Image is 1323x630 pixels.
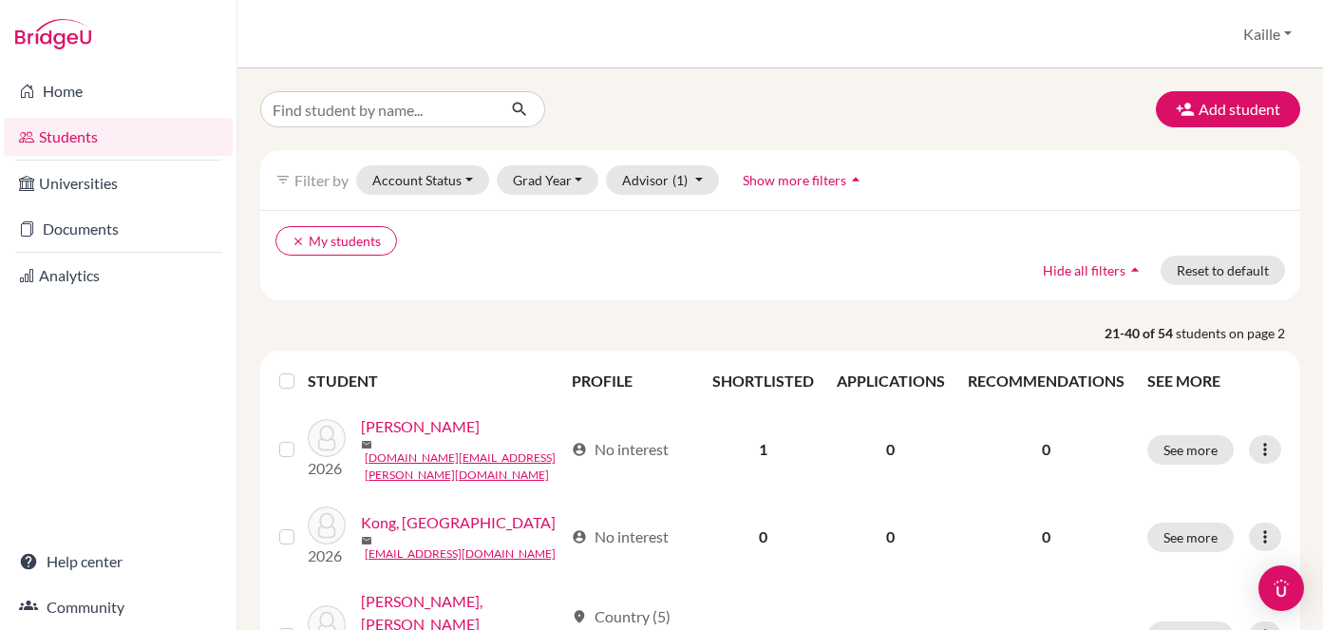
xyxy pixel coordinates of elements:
th: SEE MORE [1136,358,1293,404]
div: Country (5) [572,605,671,628]
img: Bridge-U [15,19,91,49]
a: Community [4,588,233,626]
span: Filter by [294,171,349,189]
img: Kim, Mikang [308,419,346,457]
button: Add student [1156,91,1300,127]
span: Hide all filters [1043,262,1125,278]
button: Reset to default [1161,256,1285,285]
td: 0 [825,404,956,495]
span: account_circle [572,529,587,544]
a: [DOMAIN_NAME][EMAIL_ADDRESS][PERSON_NAME][DOMAIN_NAME] [365,449,564,484]
div: No interest [572,525,669,548]
button: Show more filtersarrow_drop_up [727,165,881,195]
strong: 21-40 of 54 [1105,323,1176,343]
div: No interest [572,438,669,461]
button: Hide all filtersarrow_drop_up [1027,256,1161,285]
i: filter_list [275,172,291,187]
div: Open Intercom Messenger [1258,565,1304,611]
th: APPLICATIONS [825,358,956,404]
button: Kaille [1235,16,1300,52]
button: See more [1147,523,1234,552]
td: 0 [825,495,956,579]
a: [PERSON_NAME] [361,415,480,438]
img: Kong, Canaan [308,506,346,544]
th: SHORTLISTED [701,358,825,404]
button: Advisor(1) [606,165,719,195]
a: Help center [4,543,233,581]
td: 1 [701,404,825,495]
p: 0 [968,525,1125,548]
span: account_circle [572,442,587,457]
span: Show more filters [743,172,846,188]
a: Students [4,118,233,156]
p: 2026 [308,457,346,480]
a: Analytics [4,257,233,295]
button: Account Status [356,165,489,195]
a: [EMAIL_ADDRESS][DOMAIN_NAME] [365,545,556,563]
span: students on page 2 [1176,323,1300,343]
a: Kong, [GEOGRAPHIC_DATA] [361,511,556,534]
span: mail [361,535,372,546]
button: Grad Year [497,165,599,195]
span: mail [361,439,372,450]
th: PROFILE [560,358,700,404]
a: Universities [4,164,233,202]
th: STUDENT [308,358,561,404]
button: clearMy students [275,226,397,256]
i: clear [292,235,305,248]
span: (1) [672,172,688,188]
p: 2026 [308,544,346,567]
a: Documents [4,210,233,248]
span: location_on [572,609,587,624]
td: 0 [701,495,825,579]
p: 0 [968,438,1125,461]
input: Find student by name... [260,91,496,127]
i: arrow_drop_up [846,170,865,189]
i: arrow_drop_up [1125,260,1144,279]
a: Home [4,72,233,110]
th: RECOMMENDATIONS [956,358,1136,404]
button: See more [1147,435,1234,465]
